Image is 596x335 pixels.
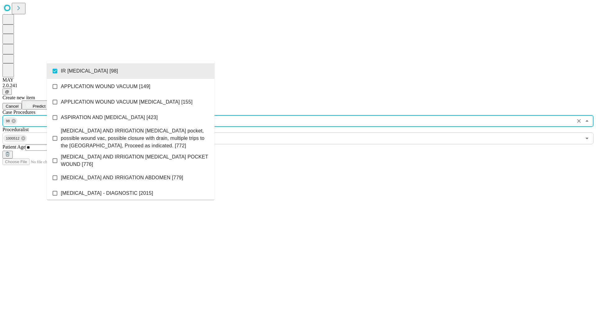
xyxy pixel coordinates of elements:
[61,98,192,106] span: APPLICATION WOUND VACUUM [MEDICAL_DATA] [155]
[3,135,22,142] span: 1000512
[583,134,591,143] button: Open
[2,88,12,95] button: @
[61,174,183,181] span: [MEDICAL_DATA] AND IRRIGATION ABDOMEN [779]
[2,144,25,150] span: Patient Age
[33,104,45,109] span: Predict
[2,83,594,88] div: 2.0.241
[61,190,153,197] span: [MEDICAL_DATA] - DIAGNOSTIC [2015]
[61,83,150,90] span: APPLICATION WOUND VACUUM [149]
[61,127,210,150] span: [MEDICAL_DATA] AND IRRIGATION [MEDICAL_DATA] pocket, possible wound vac, possible closure with dr...
[6,104,19,109] span: Cancel
[2,127,29,132] span: Proceduralist
[61,67,118,75] span: IR [MEDICAL_DATA] [98]
[3,135,27,142] div: 1000512
[5,89,9,94] span: @
[2,109,35,115] span: Scheduled Procedure
[3,118,12,125] span: 98
[22,100,50,109] button: Predict
[583,117,591,125] button: Close
[2,103,22,109] button: Cancel
[2,95,35,100] span: Create new item
[61,114,158,121] span: ASPIRATION AND [MEDICAL_DATA] [423]
[2,77,594,83] div: MAY
[3,117,17,125] div: 98
[575,117,583,125] button: Clear
[61,153,210,168] span: [MEDICAL_DATA] AND IRRIGATION [MEDICAL_DATA] POCKET WOUND [776]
